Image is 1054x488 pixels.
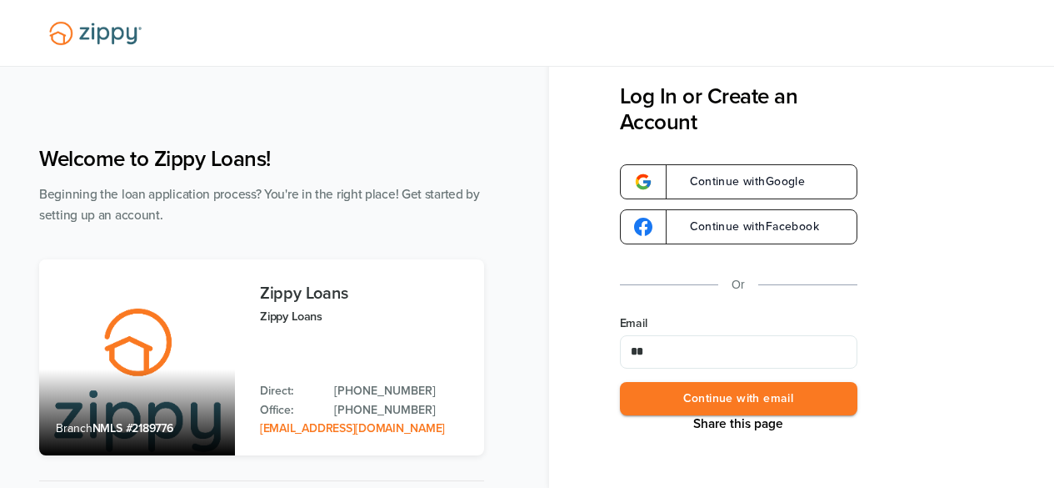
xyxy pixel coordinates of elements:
h1: Welcome to Zippy Loans! [39,146,484,172]
span: NMLS #2189776 [92,421,173,435]
img: google-logo [634,173,652,191]
button: Continue with email [620,382,857,416]
a: google-logoContinue withFacebook [620,209,857,244]
a: google-logoContinue withGoogle [620,164,857,199]
span: Continue with Google [673,176,806,188]
p: Direct: [260,382,317,400]
p: Or [732,274,745,295]
img: Lender Logo [39,14,152,53]
button: Share This Page [688,415,788,432]
span: Continue with Facebook [673,221,819,233]
a: Email Address: zippyguide@zippymh.com [260,421,445,435]
span: Beginning the loan application process? You're in the right place! Get started by setting up an a... [39,187,480,223]
span: Branch [56,421,92,435]
a: Office Phone: 512-975-2947 [334,401,467,420]
p: Office: [260,401,317,420]
input: Email Address [620,335,857,369]
p: Zippy Loans [260,307,467,326]
img: google-logo [634,218,652,236]
a: Direct Phone: 512-975-2947 [334,382,467,400]
h3: Zippy Loans [260,284,467,303]
h3: Log In or Create an Account [620,83,857,135]
label: Email [620,315,857,332]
